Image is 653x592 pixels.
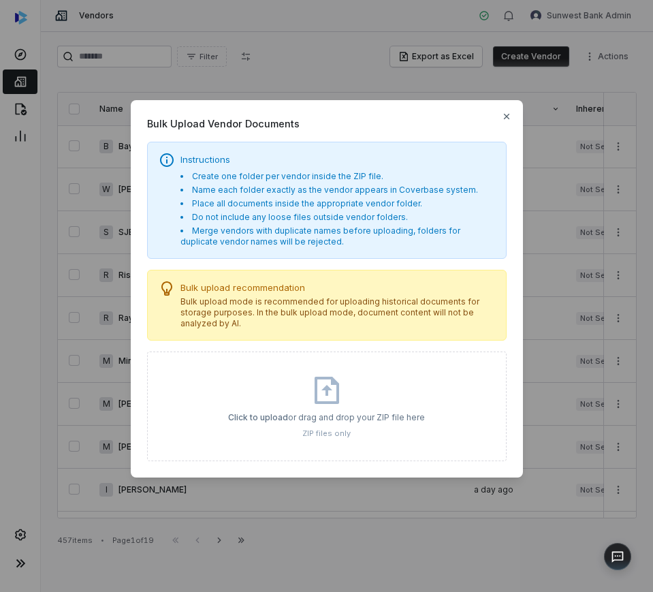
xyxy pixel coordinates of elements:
span: Bulk Upload Vendor Documents [147,116,507,131]
div: or drag and drop your ZIP file here [228,412,425,423]
p: Bulk upload mode is recommended for uploading historical documents for storage purposes. In the b... [180,296,495,329]
li: Place all documents inside the appropriate vendor folder. [180,198,495,209]
p: Bulk upload recommendation [180,281,495,294]
li: Name each folder exactly as the vendor appears in Coverbase system. [180,185,495,196]
li: Merge vendors with duplicate names before uploading, folders for duplicate vendor names will be r... [180,225,495,247]
li: Do not include any loose files outside vendor folders. [180,212,495,223]
div: ZIP files only [228,429,425,439]
li: Create one folder per vendor inside the ZIP file. [180,171,495,182]
span: Click to upload [228,412,288,422]
p: Instructions [180,153,495,166]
